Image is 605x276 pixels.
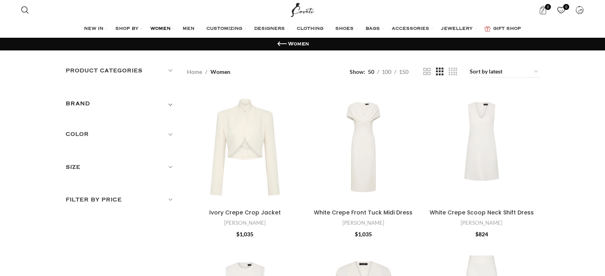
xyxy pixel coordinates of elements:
[545,4,551,10] span: 0
[84,21,107,37] a: NEW IN
[382,68,391,75] span: 100
[276,38,288,50] a: Go back
[441,26,473,32] span: JEWELLERY
[365,68,377,76] a: 50
[342,219,384,227] a: [PERSON_NAME]
[366,26,380,32] span: BAGS
[183,26,195,32] span: MEN
[469,66,540,77] select: Shop order
[254,26,285,32] span: DESIGNERS
[84,26,103,32] span: NEW IN
[461,219,502,227] a: [PERSON_NAME]
[66,99,175,113] div: Toggle filter
[355,231,372,237] bdi: 1,035
[424,89,540,205] a: White Crepe Scoop Neck Shift Dress
[553,2,570,18] a: 0
[535,2,551,18] a: 0
[66,195,175,204] h5: Filter by price
[553,2,570,18] div: My Wishlist
[66,99,90,108] h5: BRAND
[224,219,266,227] a: [PERSON_NAME]
[66,130,175,139] h5: Color
[563,4,569,10] span: 0
[335,21,358,37] a: SHOES
[210,68,230,76] span: Women
[475,231,479,237] span: $
[392,26,429,32] span: ACCESSORIES
[17,2,33,18] a: Search
[441,21,477,37] a: JEWELLERY
[17,21,588,37] div: Main navigation
[209,208,281,216] a: Ivory Crepe Crop Jacket
[314,208,412,216] a: White Crepe Front Tuck Midi Dress
[392,21,433,37] a: ACCESSORIES
[150,21,175,37] a: WOMEN
[484,26,490,31] img: GiftBag
[423,67,431,77] a: Grid view 2
[206,21,246,37] a: CUSTOMIZING
[449,67,457,77] a: Grid view 4
[399,68,409,75] span: 150
[115,21,142,37] a: SHOP BY
[183,21,198,37] a: MEN
[115,26,138,32] span: SHOP BY
[150,26,171,32] span: WOMEN
[288,41,309,48] h1: Women
[436,67,444,77] a: Grid view 3
[66,163,175,172] h5: Size
[66,66,175,75] h5: Product categories
[254,21,289,37] a: DESIGNERS
[368,68,374,75] span: 50
[187,68,202,76] a: Home
[355,231,358,237] span: $
[335,26,354,32] span: SHOES
[396,68,411,76] a: 150
[350,68,365,76] span: Show
[187,68,230,76] nav: Breadcrumb
[366,21,384,37] a: BAGS
[236,231,239,237] span: $
[493,26,521,32] span: GIFT SHOP
[297,21,327,37] a: CLOTHING
[475,231,488,237] bdi: 824
[236,231,253,237] bdi: 1,035
[206,26,242,32] span: CUSTOMIZING
[305,89,422,205] a: White Crepe Front Tuck Midi Dress
[289,6,316,13] a: Site logo
[187,89,303,205] a: Ivory Crepe Crop Jacket
[379,68,394,76] a: 100
[430,208,534,216] a: White Crepe Scoop Neck Shift Dress
[484,21,521,37] a: GIFT SHOP
[297,26,323,32] span: CLOTHING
